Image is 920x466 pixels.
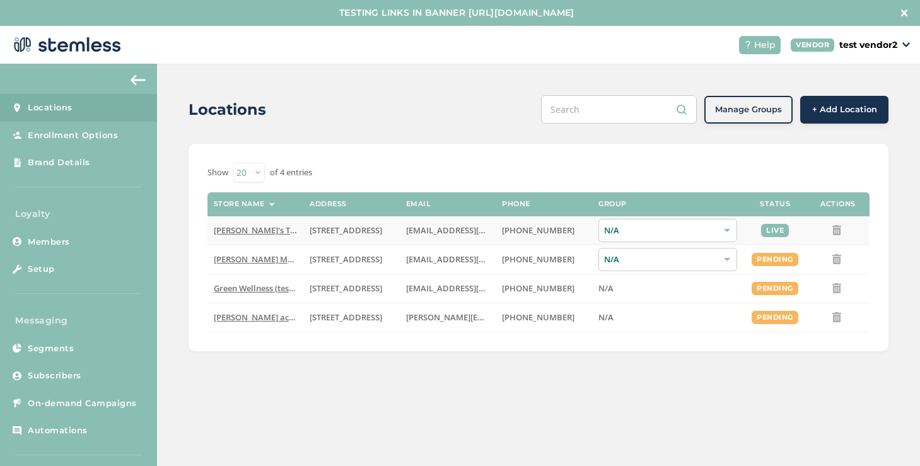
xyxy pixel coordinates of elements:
[752,282,798,295] div: pending
[214,283,298,294] label: Green Wellness (test account)
[839,38,897,52] p: test vendor2
[761,224,789,237] div: live
[310,283,382,294] span: [STREET_ADDRESS]
[502,312,586,323] label: (516) 515-6156
[715,103,782,116] span: Manage Groups
[502,253,574,265] span: [PHONE_NUMBER]
[598,248,737,271] div: N/A
[406,225,490,236] label: brianashen@gmail.com
[214,225,298,236] label: Brian's Test Store
[598,200,627,208] label: Group
[310,200,347,208] label: Address
[502,225,586,236] label: (503) 804-9208
[269,203,275,206] img: icon-sort-1e1d7615.svg
[131,75,146,85] img: icon-arrow-back-accent-c549486e.svg
[598,219,737,242] div: N/A
[598,283,737,294] label: N/A
[310,312,382,323] span: [STREET_ADDRESS]
[857,405,920,466] iframe: Chat Widget
[760,200,790,208] label: Status
[28,129,118,142] span: Enrollment Options
[406,312,490,323] label: brian@stemless.co
[310,224,382,236] span: [STREET_ADDRESS]
[310,253,382,265] span: [STREET_ADDRESS]
[791,38,834,52] div: VENDOR
[28,156,90,169] span: Brand Details
[406,312,608,323] span: [PERSON_NAME][EMAIL_ADDRESS][DOMAIN_NAME]
[28,342,74,355] span: Segments
[214,312,298,323] label: Brian Vend account
[754,38,776,52] span: Help
[214,254,298,265] label: Brians MTA test store
[28,102,73,114] span: Locations
[406,224,544,236] span: [EMAIL_ADDRESS][DOMAIN_NAME]
[310,254,393,265] label: 1329 Wiley Oak Drive
[902,42,910,47] img: icon_down-arrow-small-66adaf34.svg
[189,98,266,121] h2: Locations
[800,96,888,124] button: + Add Location
[270,166,312,179] label: of 4 entries
[214,283,327,294] span: Green Wellness (test account)
[598,312,737,323] label: N/A
[28,397,137,410] span: On-demand Campaigns
[28,424,88,437] span: Automations
[214,253,336,265] span: [PERSON_NAME] MTA test store
[541,95,697,124] input: Search
[752,311,798,324] div: pending
[502,283,586,294] label: (503) 804-9208
[214,224,324,236] span: [PERSON_NAME]'s Test Store
[214,312,311,323] span: [PERSON_NAME] account
[310,283,393,294] label: 17252 Northwest Oakley Court
[310,312,393,323] label: 1245 Wilshire Boulevard
[406,200,431,208] label: Email
[806,192,870,216] th: Actions
[406,254,490,265] label: danuka@stemless.co
[406,253,544,265] span: [EMAIL_ADDRESS][DOMAIN_NAME]
[207,166,228,179] label: Show
[502,312,574,323] span: [PHONE_NUMBER]
[812,103,877,116] span: + Add Location
[28,263,55,276] span: Setup
[406,283,544,294] span: [EMAIL_ADDRESS][DOMAIN_NAME]
[901,9,907,16] img: icon-close-white-1ed751a3.svg
[10,32,121,57] img: logo-dark-0685b13c.svg
[502,200,530,208] label: Phone
[310,225,393,236] label: 123 East Main Street
[13,6,901,20] label: TESTING LINKS IN BANNER [URL][DOMAIN_NAME]
[214,200,265,208] label: Store name
[502,224,574,236] span: [PHONE_NUMBER]
[28,236,70,248] span: Members
[502,254,586,265] label: (503) 804-9208
[502,283,574,294] span: [PHONE_NUMBER]
[744,41,752,49] img: icon-help-white-03924b79.svg
[28,370,81,382] span: Subscribers
[704,96,793,124] button: Manage Groups
[406,283,490,294] label: BrianAShen@gmail.com
[752,253,798,266] div: pending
